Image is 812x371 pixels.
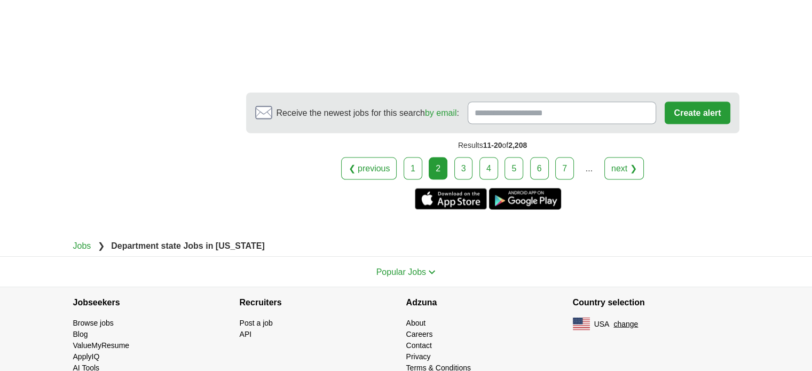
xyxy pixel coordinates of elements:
a: Privacy [406,352,431,360]
span: ❯ [98,241,105,250]
a: Jobs [73,241,91,250]
a: 1 [404,157,422,179]
a: Blog [73,329,88,338]
a: Get the Android app [489,188,561,209]
a: ValueMyResume [73,341,130,349]
span: 2,208 [508,140,527,149]
a: Browse jobs [73,318,114,327]
a: About [406,318,426,327]
a: Careers [406,329,433,338]
a: 5 [504,157,523,179]
a: ApplyIQ [73,352,100,360]
a: Get the iPhone app [415,188,487,209]
span: USA [594,318,610,329]
div: Results of [246,133,739,157]
span: Popular Jobs [376,267,426,276]
div: ... [578,157,600,179]
button: change [613,318,638,329]
a: API [240,329,252,338]
span: Receive the newest jobs for this search : [277,106,459,119]
strong: Department state Jobs in [US_STATE] [111,241,264,250]
h4: Country selection [573,287,739,317]
img: toggle icon [428,270,436,274]
a: Post a job [240,318,273,327]
img: US flag [573,317,590,330]
a: 7 [555,157,574,179]
span: 11-20 [483,140,502,149]
a: 6 [530,157,549,179]
a: ❮ previous [341,157,397,179]
button: Create alert [665,101,730,124]
a: next ❯ [604,157,644,179]
div: 2 [429,157,447,179]
a: 4 [479,157,498,179]
a: by email [425,108,457,117]
a: 3 [454,157,473,179]
a: Contact [406,341,432,349]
